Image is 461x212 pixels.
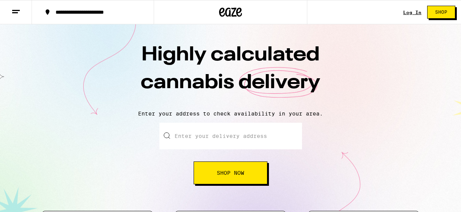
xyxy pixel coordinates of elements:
button: Shop Now [194,161,267,184]
input: Enter your delivery address [159,123,302,149]
h1: Highly calculated cannabis delivery [97,41,364,104]
p: Enter your address to check availability in your area. [8,111,453,117]
span: Shop Now [217,170,244,176]
span: Shop [435,10,447,14]
a: Log In [403,10,421,15]
a: Shop [421,6,461,19]
button: Shop [427,6,455,19]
